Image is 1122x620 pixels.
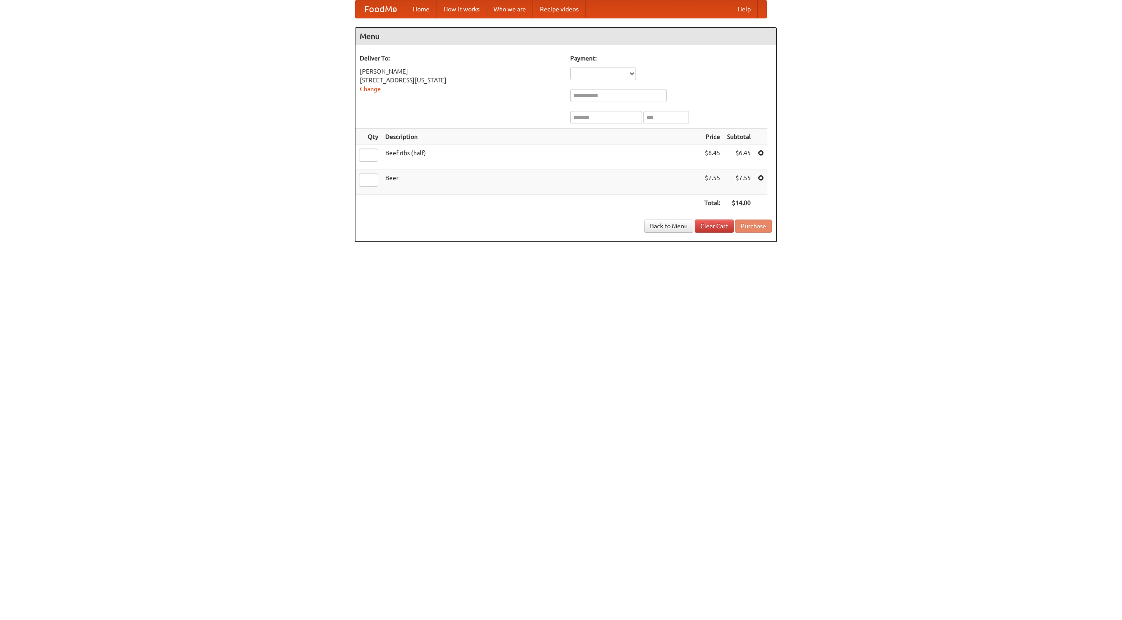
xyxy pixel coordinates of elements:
a: Change [360,85,381,92]
a: Clear Cart [695,220,734,233]
div: [STREET_ADDRESS][US_STATE] [360,76,561,85]
th: Total: [701,195,724,211]
td: Beer [382,170,701,195]
th: Qty [355,129,382,145]
td: $7.55 [724,170,754,195]
td: $6.45 [724,145,754,170]
a: Help [731,0,758,18]
th: Subtotal [724,129,754,145]
td: $6.45 [701,145,724,170]
td: $7.55 [701,170,724,195]
a: Back to Menu [644,220,693,233]
a: How it works [437,0,486,18]
a: FoodMe [355,0,406,18]
th: $14.00 [724,195,754,211]
button: Purchase [735,220,772,233]
a: Who we are [486,0,533,18]
div: [PERSON_NAME] [360,67,561,76]
a: Recipe videos [533,0,586,18]
a: Home [406,0,437,18]
h5: Deliver To: [360,54,561,63]
th: Price [701,129,724,145]
td: Beef ribs (half) [382,145,701,170]
h5: Payment: [570,54,772,63]
h4: Menu [355,28,776,45]
th: Description [382,129,701,145]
